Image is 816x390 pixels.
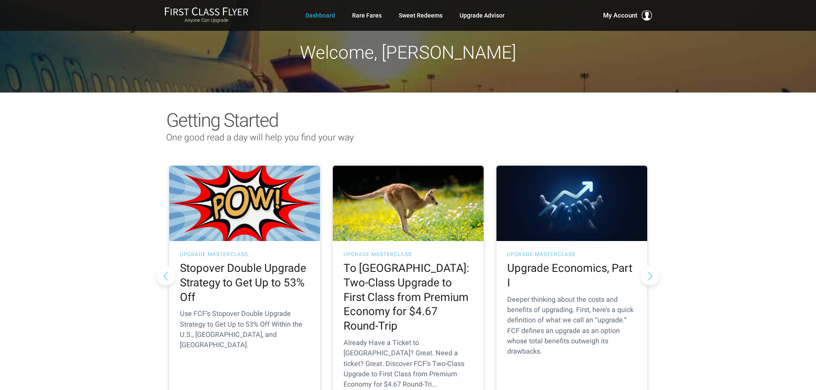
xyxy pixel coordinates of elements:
h3: UPGRADE MASTERCLASS [344,252,473,257]
span: Getting Started [166,109,278,131]
span: Welcome, [PERSON_NAME] [300,42,516,63]
button: Next slide [640,266,660,285]
a: Dashboard [305,8,335,23]
p: Deeper thinking about the costs and benefits of upgrading. First, here’s a quick definition of wh... [507,295,637,357]
span: My Account [603,10,637,21]
h2: Upgrade Economics, Part I [507,261,637,290]
a: First Class FlyerAnyone Can Upgrade [164,7,248,24]
p: Already Have a Ticket to [GEOGRAPHIC_DATA]? Great. Need a ticket? Great. Discover FCF’s Two-Class... [344,338,473,390]
button: My Account [603,10,652,21]
a: Rare Fares [352,8,382,23]
span: One good read a day will help you find your way [166,132,354,143]
p: Use FCF’s Stopover Double Upgrade Strategy to Get Up to 53% Off Within the U.S., [GEOGRAPHIC_DATA... [180,309,309,350]
h3: UPGRADE MASTERCLASS [180,252,309,257]
img: First Class Flyer [164,7,248,16]
button: Previous slide [156,266,176,285]
h2: To [GEOGRAPHIC_DATA]: Two-Class Upgrade to First Class from Premium Economy for $4.67 Round-Trip [344,261,473,333]
a: Sweet Redeems [399,8,442,23]
a: Upgrade Advisor [460,8,505,23]
h2: Stopover Double Upgrade Strategy to Get Up to 53% Off [180,261,309,304]
small: Anyone Can Upgrade [164,18,248,24]
h3: UPGRADE MASTERCLASS [507,252,637,257]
